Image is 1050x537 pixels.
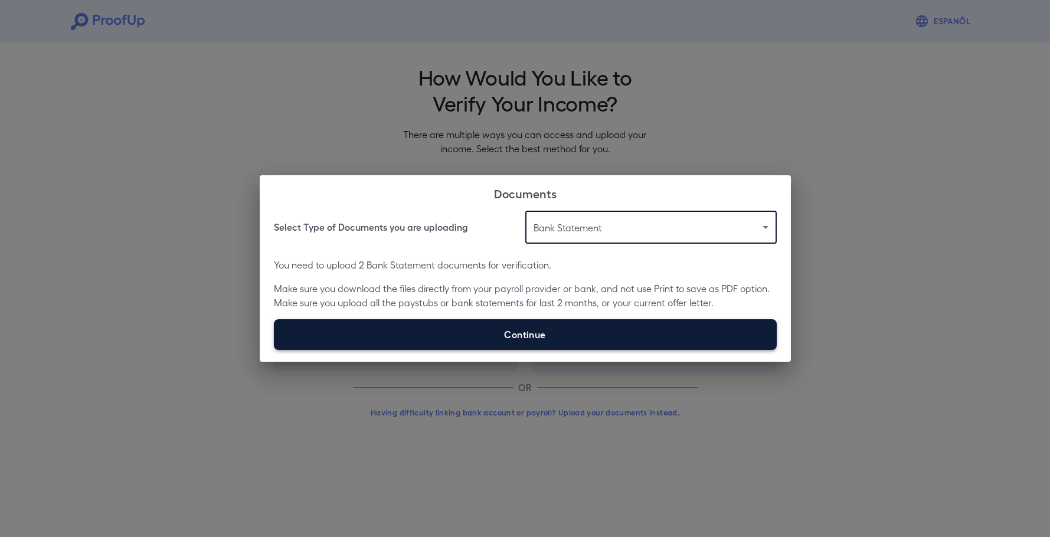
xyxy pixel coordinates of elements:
[274,319,777,350] label: Continue
[274,220,468,234] h6: Select Type of Documents you are uploading
[274,258,777,272] p: You need to upload 2 Bank Statement documents for verification.
[525,211,777,244] div: Bank Statement
[274,281,777,310] p: Make sure you download the files directly from your payroll provider or bank, and not use Print t...
[260,175,791,211] h2: Documents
